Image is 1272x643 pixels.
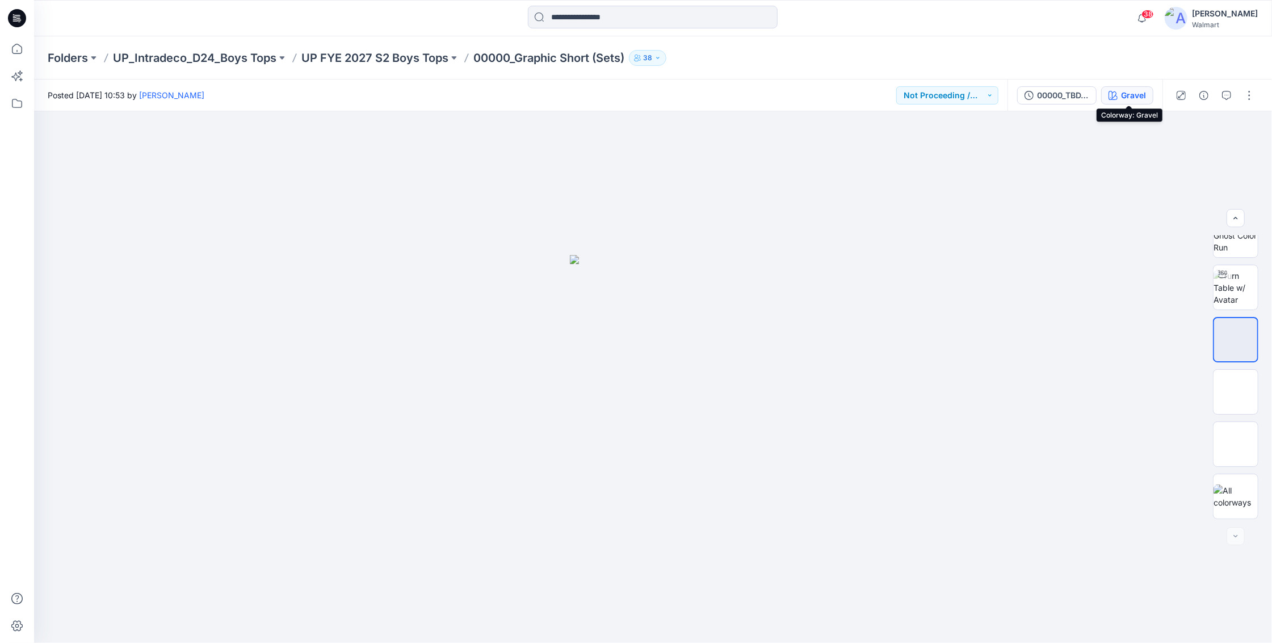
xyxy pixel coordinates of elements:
[1214,218,1258,253] img: 3/4 Ghost Color Run
[139,90,204,100] a: [PERSON_NAME]
[1214,485,1258,508] img: All colorways
[1017,86,1097,105] button: 00000_TBD_Graphic Short (Sets)
[1141,10,1154,19] span: 38
[1195,86,1213,105] button: Details
[629,50,666,66] button: 38
[1101,86,1153,105] button: Gravel
[1192,20,1258,29] div: Walmart
[1214,270,1258,306] img: Turn Table w/ Avatar
[473,50,624,66] p: 00000_Graphic Short (Sets)
[643,52,652,64] p: 38
[570,255,737,643] img: eyJhbGciOiJIUzI1NiIsImtpZCI6IjAiLCJzbHQiOiJzZXMiLCJ0eXAiOiJKV1QifQ.eyJkYXRhIjp7InR5cGUiOiJzdG9yYW...
[1121,89,1146,102] div: Gravel
[301,50,448,66] a: UP FYE 2027 S2 Boys Tops
[48,50,88,66] a: Folders
[1037,89,1089,102] div: 00000_TBD_Graphic Short (Sets)
[1192,7,1258,20] div: [PERSON_NAME]
[48,89,204,101] span: Posted [DATE] 10:53 by
[1165,7,1187,30] img: avatar
[113,50,276,66] a: UP_Intradeco_D24_Boys Tops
